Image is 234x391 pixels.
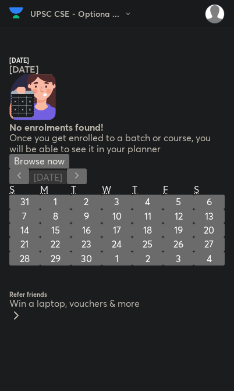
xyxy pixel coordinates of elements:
button: Browse now [9,154,69,168]
img: referral [9,266,33,289]
button: [DATE] [29,170,67,184]
button: September 17, 2025 [102,223,133,237]
button: September 29, 2025 [40,252,71,266]
button: October 4, 2025 [194,252,225,266]
button: October 2, 2025 [132,252,163,266]
abbr: September 6, 2025 [207,195,212,207]
a: Company Logo [9,4,23,24]
h4: No enrolments found! [9,122,225,132]
button: September 26, 2025 [163,237,194,251]
abbr: September 29, 2025 [51,252,61,264]
abbr: October 1, 2025 [115,252,119,264]
button: September 8, 2025 [40,209,71,223]
button: September 1, 2025 [40,195,71,209]
button: September 22, 2025 [40,237,71,251]
abbr: September 7, 2025 [22,210,27,222]
span: [DATE] [34,171,62,183]
abbr: September 2, 2025 [84,195,88,207]
abbr: September 25, 2025 [143,238,153,250]
button: September 11, 2025 [132,209,163,223]
button: September 15, 2025 [40,223,71,237]
button: UPSC CSE - Optiona ... [30,5,139,23]
button: September 5, 2025 [163,195,194,209]
button: September 14, 2025 [9,223,40,237]
img: No events [9,74,56,120]
button: September 2, 2025 [71,195,102,209]
abbr: Monday [40,183,48,195]
button: September 13, 2025 [194,209,225,223]
abbr: October 3, 2025 [176,252,181,264]
abbr: September 22, 2025 [51,238,60,250]
abbr: Tuesday [71,183,76,195]
p: Once you get enrolled to a batch or course, you will be able to see it in your planner [9,132,225,154]
abbr: September 3, 2025 [114,195,119,207]
abbr: September 19, 2025 [174,224,183,236]
abbr: August 31, 2025 [20,195,29,207]
button: September 16, 2025 [71,223,102,237]
abbr: October 4, 2025 [207,252,212,264]
abbr: September 1, 2025 [54,195,57,207]
button: September 3, 2025 [102,195,133,209]
abbr: September 8, 2025 [53,210,58,222]
button: August 31, 2025 [9,195,40,209]
abbr: September 12, 2025 [175,210,183,222]
button: October 3, 2025 [163,252,194,266]
abbr: September 5, 2025 [176,195,181,207]
abbr: October 2, 2025 [146,252,150,264]
abbr: September 13, 2025 [205,210,214,222]
abbr: Saturday [194,183,199,195]
button: September 23, 2025 [71,237,102,251]
button: October 1, 2025 [102,252,133,266]
button: September 21, 2025 [9,237,40,251]
h4: [DATE] [9,64,225,74]
button: September 12, 2025 [163,209,194,223]
abbr: September 14, 2025 [20,224,29,236]
button: September 10, 2025 [102,209,133,223]
img: Company Logo [9,4,23,21]
abbr: September 9, 2025 [84,210,89,222]
button: September 18, 2025 [132,223,163,237]
button: September 27, 2025 [194,237,225,251]
abbr: September 4, 2025 [145,195,150,207]
abbr: September 24, 2025 [112,238,122,250]
abbr: September 15, 2025 [51,224,60,236]
h6: [DATE] [9,57,225,64]
button: September 24, 2025 [102,237,133,251]
button: September 6, 2025 [194,195,225,209]
abbr: September 20, 2025 [204,224,214,236]
button: September 25, 2025 [132,237,163,251]
abbr: September 30, 2025 [81,252,92,264]
abbr: Friday [163,183,168,195]
h6: Refer friends [9,291,225,298]
button: September 7, 2025 [9,209,40,223]
button: September 4, 2025 [132,195,163,209]
abbr: Wednesday [102,183,111,195]
abbr: September 26, 2025 [173,238,183,250]
abbr: September 27, 2025 [204,238,214,250]
abbr: September 10, 2025 [112,210,122,222]
button: September 28, 2025 [9,252,40,266]
abbr: September 23, 2025 [81,238,91,250]
abbr: Thursday [132,183,137,195]
abbr: September 17, 2025 [113,224,121,236]
abbr: September 11, 2025 [144,210,151,222]
abbr: September 18, 2025 [143,224,152,236]
button: September 9, 2025 [71,209,102,223]
p: Win a laptop, vouchers & more [9,298,225,309]
img: Mahayogi MP [205,4,225,24]
button: September 20, 2025 [194,223,225,237]
abbr: September 28, 2025 [20,252,30,264]
button: September 19, 2025 [163,223,194,237]
abbr: September 16, 2025 [82,224,91,236]
button: September 30, 2025 [71,252,102,266]
abbr: Sunday [9,183,15,195]
abbr: September 21, 2025 [20,238,29,250]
